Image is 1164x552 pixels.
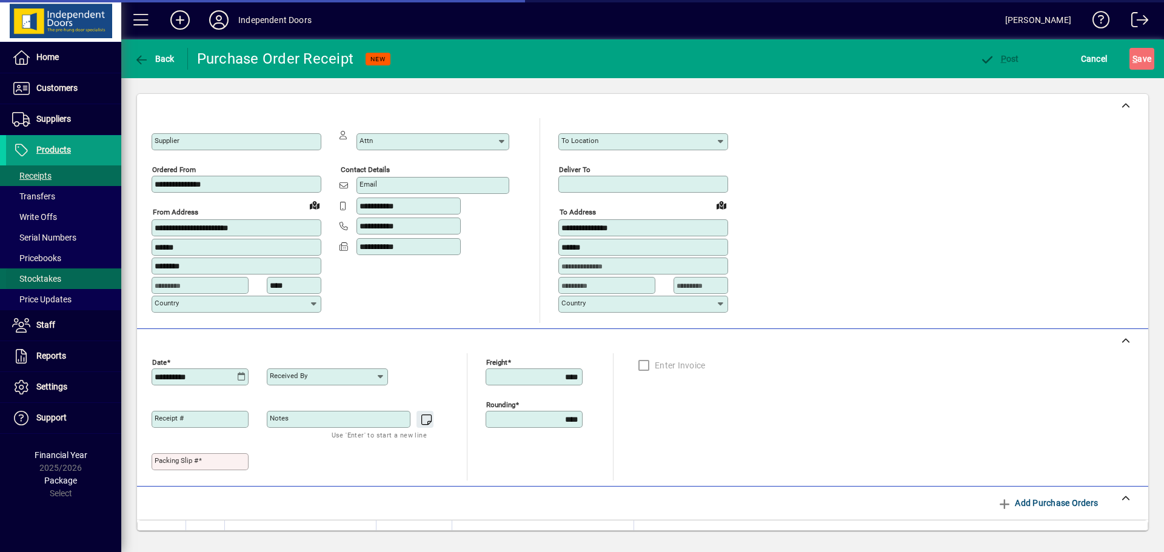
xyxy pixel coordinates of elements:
span: Ordered By [458,528,493,542]
a: Write Offs [6,207,121,227]
span: Back [134,54,175,64]
button: Cancel [1078,48,1111,70]
span: ave [1132,49,1151,68]
span: Add Purchase Orders [997,493,1098,513]
div: Independent Doors [238,10,312,30]
mat-label: Country [561,299,586,307]
span: NEW [370,55,386,63]
a: Home [6,42,121,73]
span: Freight (excl GST) [640,528,698,542]
a: Price Updates [6,289,121,310]
a: Stocktakes [6,268,121,289]
a: Transfers [6,186,121,207]
a: Receipts [6,165,121,186]
a: Logout [1122,2,1149,42]
a: View on map [712,195,731,214]
span: Pricebooks [12,253,61,263]
span: Reports [36,351,66,361]
a: Staff [6,310,121,341]
a: Support [6,403,121,433]
span: Location [400,528,428,542]
span: Financial Year [35,450,87,460]
mat-hint: Use 'Enter' to start a new line [332,428,427,442]
span: Package [44,476,77,485]
a: Knowledge Base [1083,2,1110,42]
mat-label: Email [360,180,377,188]
span: Stocktakes [12,274,61,284]
span: Receipts [12,171,52,181]
div: Date [192,528,218,542]
button: Back [131,48,178,70]
span: PO [231,528,241,542]
span: Price Updates [12,294,72,304]
mat-label: Date [152,357,167,366]
a: Reports [6,341,121,371]
div: PO [231,528,370,542]
div: Purchase Order Receipt [197,49,354,68]
button: Add Purchase Orders [992,492,1103,514]
span: S [1132,54,1137,64]
mat-label: Notes [270,414,289,422]
mat-label: Country [155,299,179,307]
span: Serial Numbers [12,233,76,242]
span: Transfers [12,191,55,201]
span: Write Offs [12,212,57,222]
a: Settings [6,372,121,402]
div: Freight (excl GST) [640,528,1133,542]
a: Serial Numbers [6,227,121,248]
app-page-header-button: Back [121,48,188,70]
mat-label: Supplier [155,136,179,145]
span: Suppliers [36,114,71,124]
span: P [1001,54,1006,64]
span: Settings [36,382,67,391]
div: Ordered By [458,528,627,542]
span: Products [36,145,71,155]
span: Home [36,52,59,62]
mat-label: Ordered from [152,165,196,174]
button: Add [161,9,199,31]
mat-label: Freight [486,357,507,366]
mat-label: Received by [270,371,307,380]
span: Cancel [1081,49,1108,68]
a: View on map [305,195,324,214]
mat-label: Packing Slip # [155,456,198,465]
div: [PERSON_NAME] [1005,10,1071,30]
span: Date [192,528,207,542]
mat-label: Deliver To [559,165,590,174]
span: Customers [36,83,78,93]
button: Save [1129,48,1154,70]
button: Post [977,48,1022,70]
a: Suppliers [6,104,121,135]
mat-label: Rounding [486,400,515,408]
a: Pricebooks [6,248,121,268]
span: Support [36,413,67,422]
mat-label: To location [561,136,598,145]
span: ost [980,54,1019,64]
mat-label: Receipt # [155,414,184,422]
span: Staff [36,320,55,330]
mat-label: Attn [360,136,373,145]
a: Customers [6,73,121,104]
button: Profile [199,9,238,31]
